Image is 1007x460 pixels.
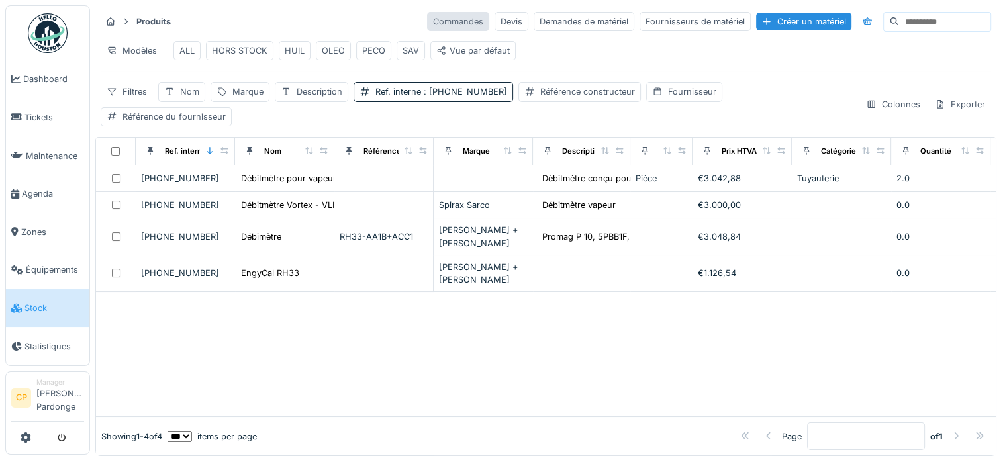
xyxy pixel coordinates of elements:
[241,230,281,243] div: Débimètre
[22,187,84,200] span: Agenda
[23,73,84,85] span: Dashboard
[141,199,230,211] div: [PHONE_NUMBER]
[131,15,176,28] strong: Produits
[241,267,299,279] div: EngyCal RH33
[26,263,84,276] span: Équipements
[782,430,802,443] div: Page
[11,388,31,408] li: CP
[636,172,687,185] div: Pièce
[896,199,985,211] div: 0.0
[439,224,528,249] div: [PERSON_NAME] + [PERSON_NAME]
[264,146,281,157] div: Nom
[24,340,84,353] span: Statistiques
[698,230,787,243] div: €3.048,84
[860,95,926,114] div: Colonnes
[6,327,89,365] a: Statistiques
[542,172,737,185] div: Débitmètre conçu pour une utilisation sur les r...
[929,95,991,114] div: Exporter
[6,136,89,175] a: Maintenance
[722,146,757,157] div: Prix HTVA
[542,199,616,211] div: Débitmètre vapeur
[375,85,507,98] div: Ref. interne
[896,267,985,279] div: 0.0
[165,146,207,157] div: Ref. interne
[920,146,951,157] div: Quantité
[36,377,84,418] li: [PERSON_NAME] Pardonge
[439,261,528,286] div: [PERSON_NAME] + [PERSON_NAME]
[212,44,267,57] div: HORS STOCK
[24,111,84,124] span: Tickets
[403,44,419,57] div: SAV
[168,430,257,443] div: items per page
[540,85,635,98] div: Référence constructeur
[232,85,264,98] div: Marque
[285,44,305,57] div: HUIL
[6,289,89,328] a: Stock
[6,175,89,213] a: Agenda
[756,13,851,30] div: Créer un matériel
[363,146,450,157] div: Référence constructeur
[241,172,414,185] div: Débitmètre pour vapeur saturée TVA DN80
[562,146,604,157] div: Description
[101,41,163,60] div: Modèles
[322,44,345,57] div: OLEO
[668,85,716,98] div: Fournisseur
[495,12,528,31] div: Devis
[436,44,510,57] div: Vue par défaut
[698,267,787,279] div: €1.126,54
[26,150,84,162] span: Maintenance
[179,44,195,57] div: ALL
[36,377,84,387] div: Manager
[297,85,342,98] div: Description
[6,99,89,137] a: Tickets
[101,430,162,443] div: Showing 1 - 4 of 4
[21,226,84,238] span: Zones
[6,60,89,99] a: Dashboard
[241,199,351,211] div: Débitmètre Vortex - VLM30
[821,146,856,157] div: Catégorie
[534,12,634,31] div: Demandes de matériel
[11,377,84,422] a: CP Manager[PERSON_NAME] Pardonge
[24,302,84,314] span: Stock
[28,13,68,53] img: Badge_color-CXgf-gQk.svg
[362,44,385,57] div: PECQ
[896,172,985,185] div: 2.0
[141,267,230,279] div: [PHONE_NUMBER]
[896,230,985,243] div: 0.0
[930,430,943,443] strong: of 1
[141,172,230,185] div: [PHONE_NUMBER]
[797,172,886,185] div: Tuyauterie
[141,230,230,243] div: [PHONE_NUMBER]
[698,172,787,185] div: €3.042,88
[640,12,751,31] div: Fournisseurs de matériel
[421,87,507,97] span: : [PHONE_NUMBER]
[122,111,226,123] div: Référence du fournisseur
[6,213,89,252] a: Zones
[101,82,153,101] div: Filtres
[180,85,199,98] div: Nom
[6,251,89,289] a: Équipements
[427,12,489,31] div: Commandes
[542,230,671,243] div: Promag P 10, 5PBB1F, DN150 6"
[463,146,490,157] div: Marque
[439,199,528,211] div: Spirax Sarco
[698,199,787,211] div: €3.000,00
[340,230,428,243] div: RH33-AA1B+ACC1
